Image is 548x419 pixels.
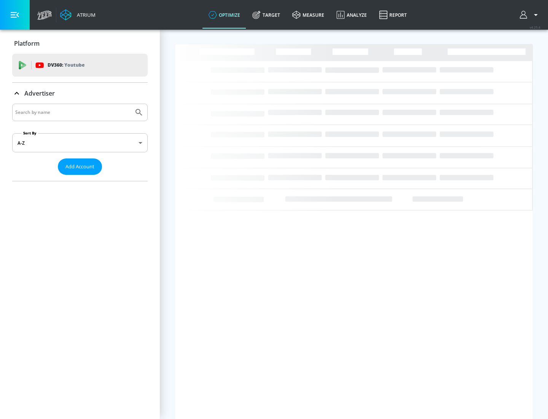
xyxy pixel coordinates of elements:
a: Report [373,1,413,29]
p: Youtube [64,61,84,69]
a: measure [286,1,330,29]
p: Platform [14,39,40,48]
span: Add Account [65,162,94,171]
label: Sort By [22,131,38,136]
a: Target [246,1,286,29]
div: Platform [12,33,148,54]
button: Add Account [58,158,102,175]
a: Analyze [330,1,373,29]
div: A-Z [12,133,148,152]
div: Atrium [74,11,96,18]
div: Advertiser [12,83,148,104]
span: v 4.25.4 [530,25,540,29]
a: optimize [202,1,246,29]
p: Advertiser [24,89,55,98]
p: DV360: [48,61,84,69]
div: DV360: Youtube [12,54,148,77]
div: Advertiser [12,104,148,181]
a: Atrium [60,9,96,21]
input: Search by name [15,107,131,117]
nav: list of Advertiser [12,175,148,181]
